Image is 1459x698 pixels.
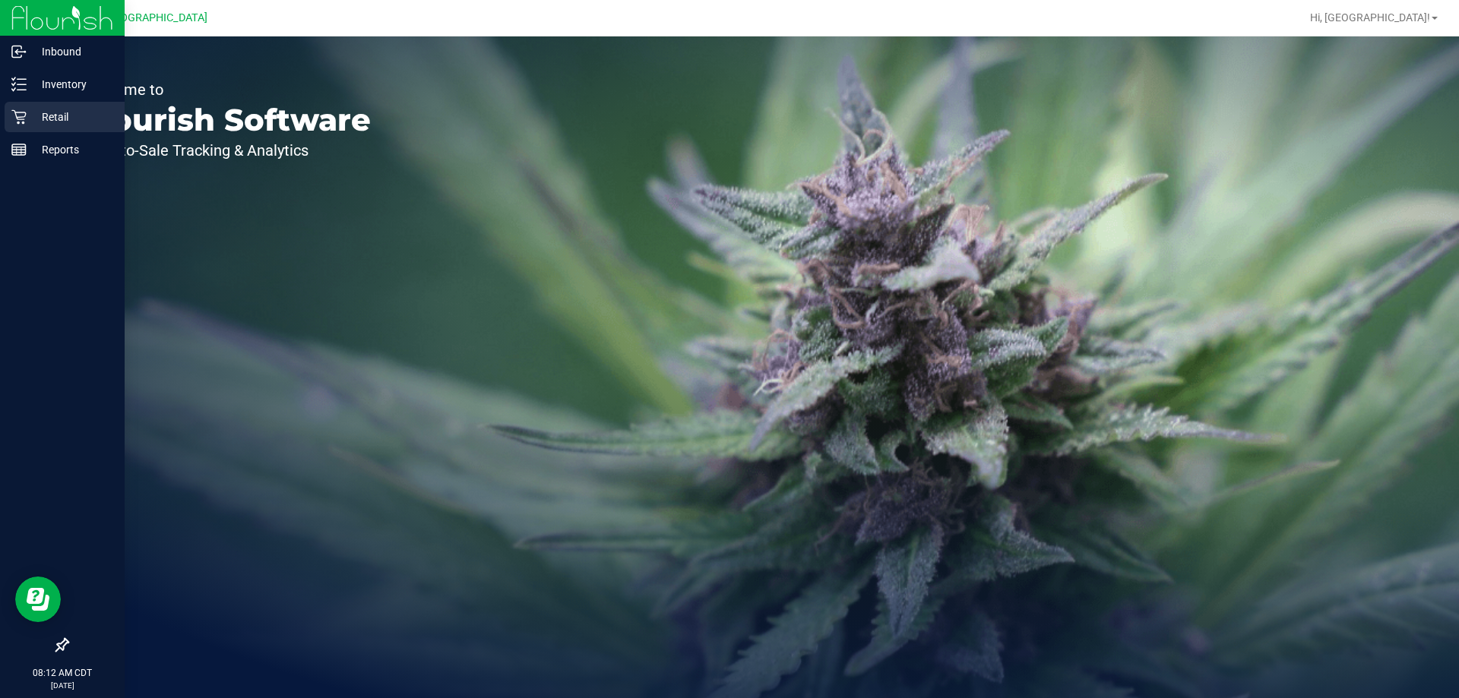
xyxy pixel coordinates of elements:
[15,576,61,622] iframe: Resource center
[11,44,27,59] inline-svg: Inbound
[103,11,207,24] span: [GEOGRAPHIC_DATA]
[7,666,118,680] p: 08:12 AM CDT
[11,77,27,92] inline-svg: Inventory
[27,141,118,159] p: Reports
[27,75,118,93] p: Inventory
[11,142,27,157] inline-svg: Reports
[7,680,118,691] p: [DATE]
[27,43,118,61] p: Inbound
[11,109,27,125] inline-svg: Retail
[27,108,118,126] p: Retail
[82,143,371,158] p: Seed-to-Sale Tracking & Analytics
[82,105,371,135] p: Flourish Software
[1310,11,1430,24] span: Hi, [GEOGRAPHIC_DATA]!
[82,82,371,97] p: Welcome to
